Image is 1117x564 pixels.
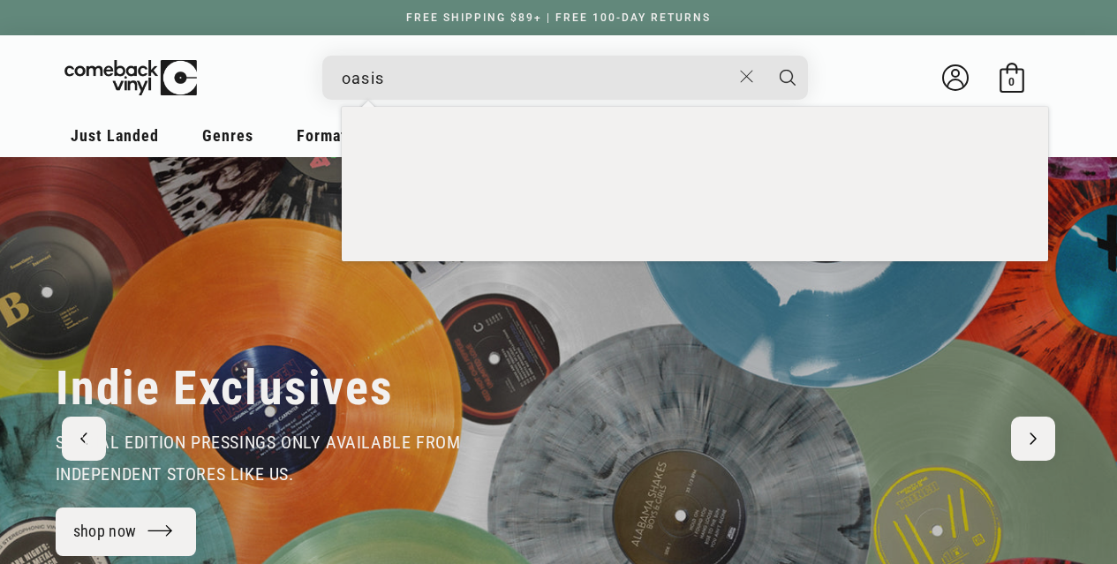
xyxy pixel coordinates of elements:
span: 0 [1008,75,1015,88]
button: Close [730,57,763,96]
span: Genres [202,126,253,145]
span: Formats [297,126,355,145]
span: Just Landed [71,126,159,145]
a: shop now [56,508,197,556]
input: When autocomplete results are available use up and down arrows to review and enter to select [342,60,731,96]
div: Search [322,56,808,100]
button: Search [766,56,810,100]
h2: Indie Exclusives [56,359,394,417]
a: FREE SHIPPING $89+ | FREE 100-DAY RETURNS [389,11,728,24]
span: special edition pressings only available from independent stores like us. [56,432,461,485]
